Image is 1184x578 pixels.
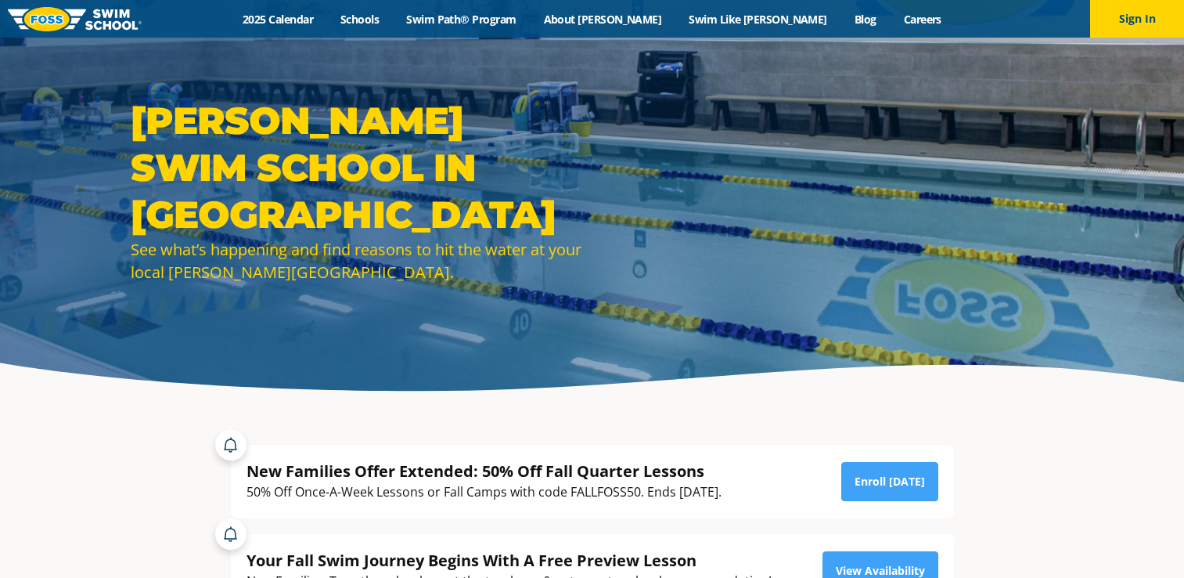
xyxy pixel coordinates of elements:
[229,12,327,27] a: 2025 Calendar
[890,12,955,27] a: Careers
[841,462,938,501] a: Enroll [DATE]
[840,12,890,27] a: Blog
[8,7,142,31] img: FOSS Swim School Logo
[131,238,585,284] div: See what’s happening and find reasons to hit the water at your local [PERSON_NAME][GEOGRAPHIC_DATA].
[530,12,675,27] a: About [PERSON_NAME]
[247,461,722,482] div: New Families Offer Extended: 50% Off Fall Quarter Lessons
[327,12,393,27] a: Schools
[247,550,772,571] div: Your Fall Swim Journey Begins With A Free Preview Lesson
[393,12,530,27] a: Swim Path® Program
[131,97,585,238] h1: [PERSON_NAME] Swim School in [GEOGRAPHIC_DATA]
[247,482,722,503] div: 50% Off Once-A-Week Lessons or Fall Camps with code FALLFOSS50. Ends [DATE].
[675,12,841,27] a: Swim Like [PERSON_NAME]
